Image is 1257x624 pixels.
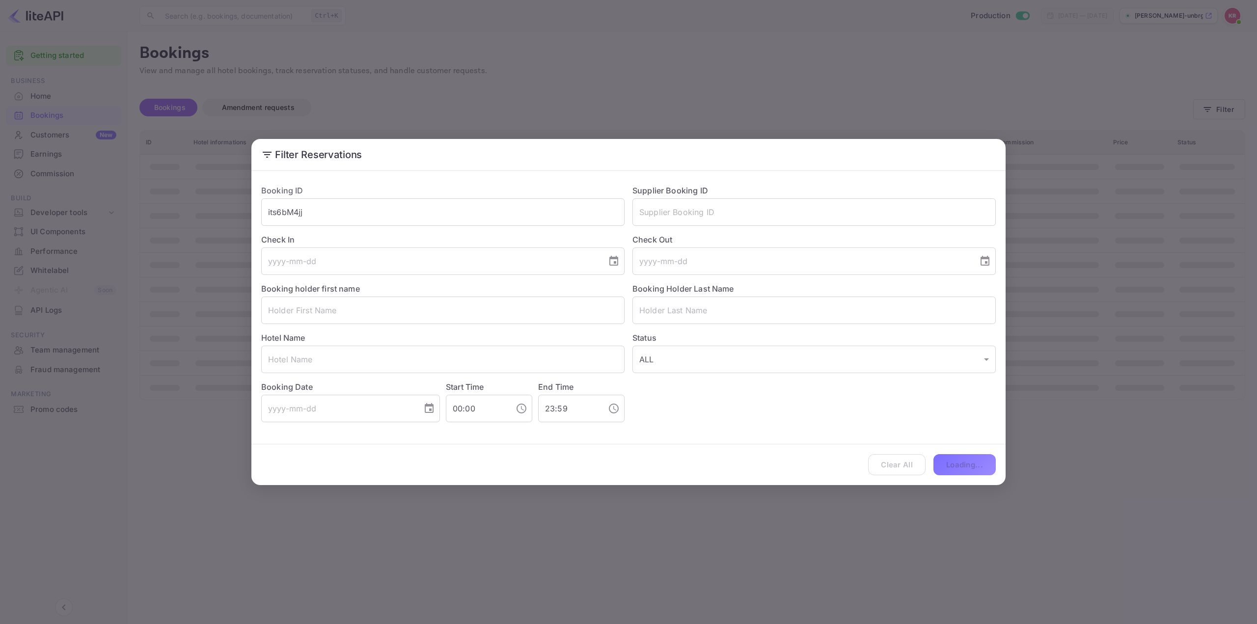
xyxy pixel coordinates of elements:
input: Holder First Name [261,297,625,324]
button: Choose date [975,251,995,271]
label: Start Time [446,382,484,392]
input: Booking ID [261,198,625,226]
input: yyyy-mm-dd [261,247,600,275]
label: Hotel Name [261,333,305,343]
input: hh:mm [446,395,508,422]
h2: Filter Reservations [251,139,1006,170]
label: Status [632,332,996,344]
label: Booking Date [261,381,440,393]
label: Booking ID [261,186,303,195]
label: Supplier Booking ID [632,186,708,195]
label: Check Out [632,234,996,245]
button: Choose time, selected time is 11:59 PM [604,399,624,418]
label: Check In [261,234,625,245]
button: Choose date [604,251,624,271]
input: hh:mm [538,395,600,422]
input: yyyy-mm-dd [261,395,415,422]
input: Holder Last Name [632,297,996,324]
label: Booking Holder Last Name [632,284,734,294]
button: Choose time, selected time is 12:00 AM [512,399,531,418]
label: Booking holder first name [261,284,360,294]
input: yyyy-mm-dd [632,247,971,275]
input: Hotel Name [261,346,625,373]
div: ALL [632,346,996,373]
label: End Time [538,382,574,392]
input: Supplier Booking ID [632,198,996,226]
button: Choose date [419,399,439,418]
